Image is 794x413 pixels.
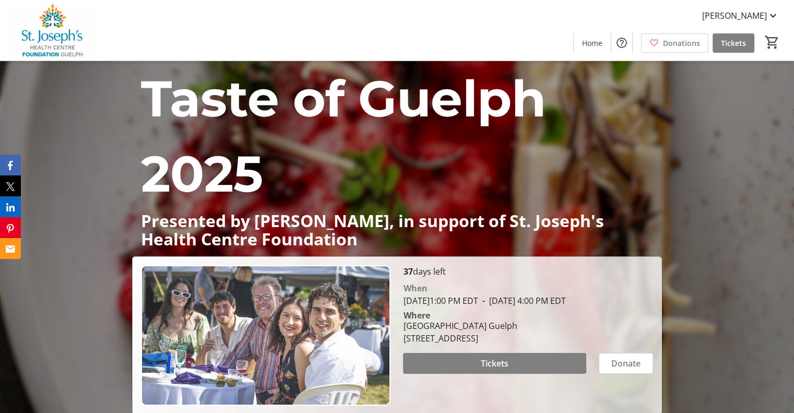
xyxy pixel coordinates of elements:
[574,33,611,53] a: Home
[403,353,586,374] button: Tickets
[481,357,508,370] span: Tickets
[611,32,632,53] button: Help
[478,295,565,306] span: [DATE] 4:00 PM EDT
[582,38,602,49] span: Home
[611,357,641,370] span: Donate
[141,265,390,406] img: Campaign CTA Media Photo
[140,211,653,248] p: Presented by [PERSON_NAME], in support of St. Joseph's Health Centre Foundation
[403,266,412,277] span: 37
[713,33,754,53] a: Tickets
[403,295,478,306] span: [DATE] 1:00 PM EDT
[403,282,427,294] div: When
[641,33,708,53] a: Donations
[663,38,700,49] span: Donations
[403,332,517,345] div: [STREET_ADDRESS]
[6,4,99,56] img: St. Joseph's Health Centre Foundation Guelph's Logo
[403,320,517,332] div: [GEOGRAPHIC_DATA] Guelph
[403,311,430,320] div: Where
[599,353,653,374] button: Donate
[478,295,489,306] span: -
[702,9,767,22] span: [PERSON_NAME]
[763,33,781,52] button: Cart
[721,38,746,49] span: Tickets
[403,265,653,278] p: days left
[140,68,546,204] span: Taste of Guelph 2025
[694,7,788,24] button: [PERSON_NAME]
